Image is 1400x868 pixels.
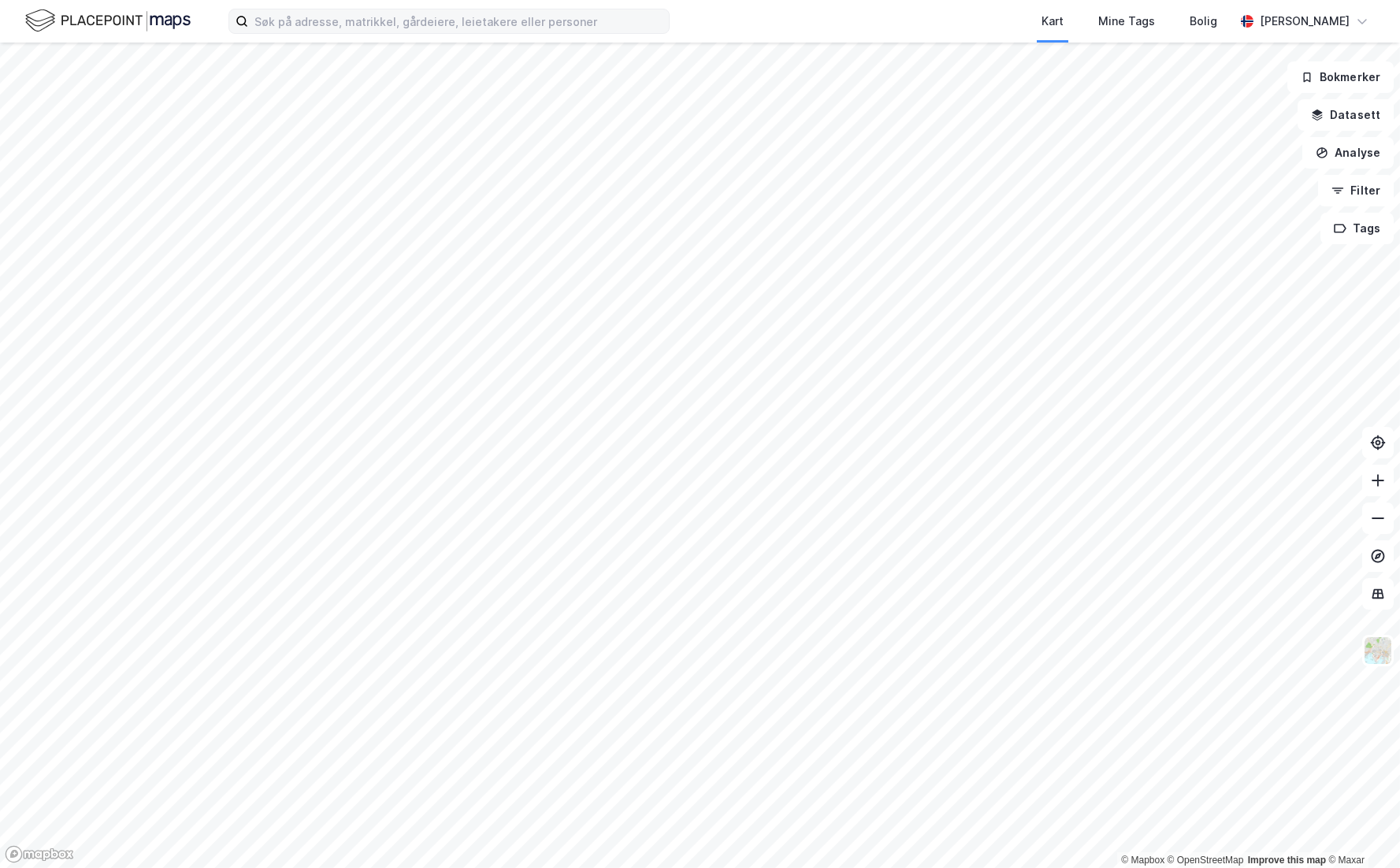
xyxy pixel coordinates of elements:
input: Søk på adresse, matrikkel, gårdeiere, leietakere eller personer [248,9,669,33]
div: [PERSON_NAME] [1260,12,1350,31]
div: Mine Tags [1098,12,1155,31]
button: Filter [1318,175,1394,206]
iframe: Chat Widget [1321,792,1400,868]
a: Improve this map [1248,855,1326,866]
a: Mapbox [1121,855,1164,866]
button: Analyse [1302,137,1394,169]
a: OpenStreetMap [1168,855,1244,866]
div: Kontrollprogram for chat [1321,792,1400,868]
img: logo.f888ab2527a4732fd821a326f86c7f29.svg [25,7,191,35]
div: Kart [1042,12,1064,31]
button: Bokmerker [1287,61,1394,93]
img: Z [1363,636,1393,666]
button: Datasett [1298,99,1394,131]
div: Bolig [1190,12,1217,31]
a: Mapbox homepage [5,845,74,863]
button: Tags [1320,213,1394,244]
